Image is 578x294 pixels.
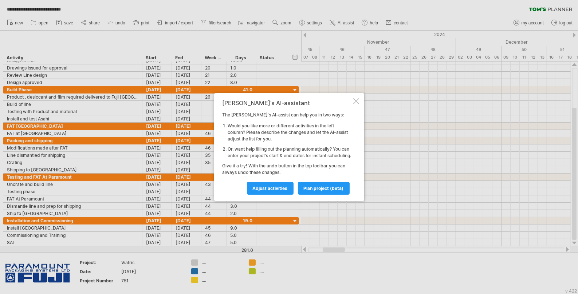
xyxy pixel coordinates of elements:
a: Adjust activities [247,182,294,195]
span: Adjust activities [253,186,288,191]
a: plan project (beta) [298,182,350,195]
div: [PERSON_NAME]'s AI-assistant [223,100,352,106]
span: plan project (beta) [304,186,344,191]
li: Or, want help filling out the planning automatically? You can enter your project's start & end da... [228,146,352,159]
div: The [PERSON_NAME]'s AI-assist can help you in two ways: Give it a try! With the undo button in th... [223,100,352,194]
li: Would you like more or different activities in the left column? Please describe the changes and l... [228,123,352,142]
